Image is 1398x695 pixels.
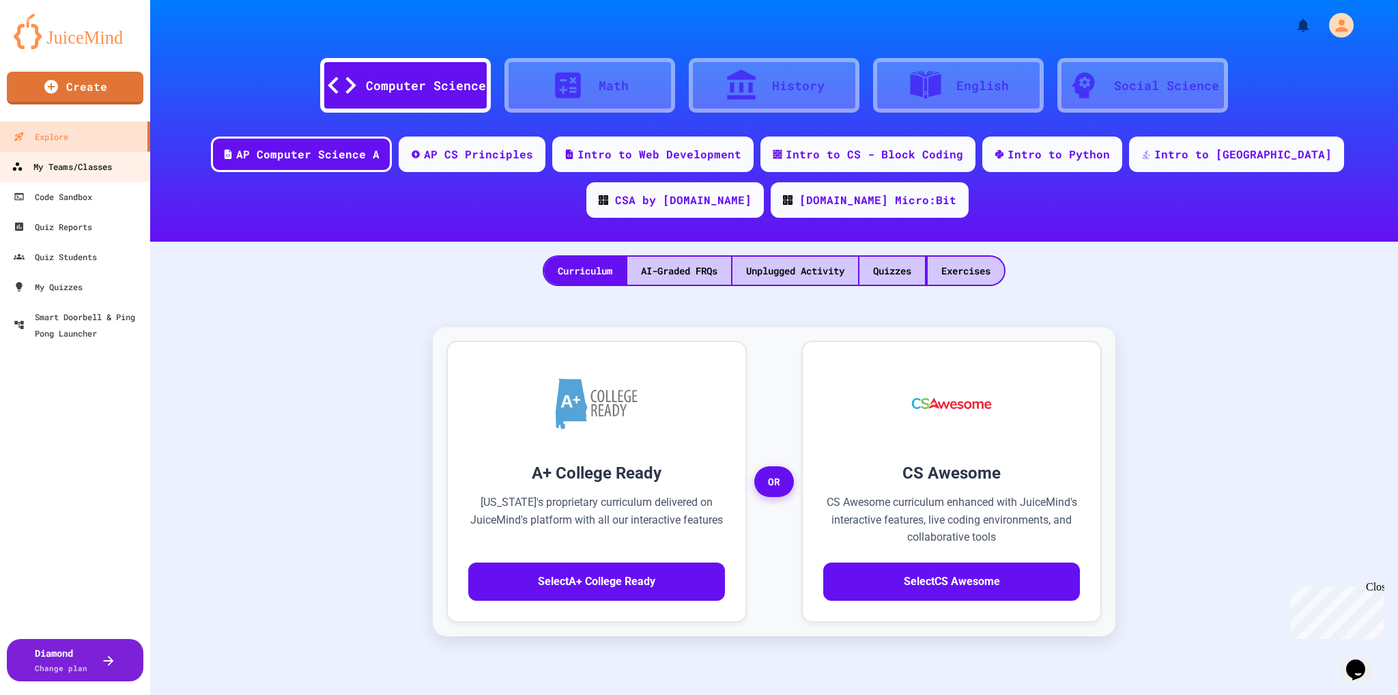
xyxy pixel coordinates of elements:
button: SelectA+ College Ready [468,563,725,601]
img: CS Awesome [898,363,1005,444]
div: English [956,76,1009,95]
div: Math [599,76,629,95]
div: Curriculum [544,257,626,285]
iframe: chat widget [1341,640,1384,681]
div: My Quizzes [14,279,83,295]
div: Quiz Students [14,249,97,265]
div: CSA by [DOMAIN_NAME] [615,192,752,208]
div: Explore [14,128,68,145]
div: Intro to Web Development [577,146,741,162]
span: OR [754,466,794,498]
div: AP Computer Science A [236,146,380,162]
div: Intro to [GEOGRAPHIC_DATA] [1154,146,1332,162]
div: Intro to Python [1008,146,1110,162]
img: CODE_logo_RGB.png [599,195,608,205]
div: Unplugged Activity [732,257,858,285]
div: Code Sandbox [14,188,92,205]
div: Quizzes [859,257,925,285]
div: [DOMAIN_NAME] Micro:Bit [799,192,956,208]
h3: CS Awesome [823,461,1080,485]
div: Quiz Reports [14,218,92,235]
div: My Notifications [1270,14,1315,37]
img: A+ College Ready [556,378,638,429]
div: Diamond [35,646,87,675]
button: SelectCS Awesome [823,563,1080,601]
div: Social Science [1114,76,1219,95]
span: Change plan [35,663,87,673]
img: logo-orange.svg [14,14,137,49]
div: Computer Science [366,76,486,95]
div: My Teams/Classes [12,158,112,175]
p: [US_STATE]'s proprietary curriculum delivered on JuiceMind's platform with all our interactive fe... [468,494,725,546]
iframe: chat widget [1285,581,1384,639]
div: Chat with us now!Close [5,5,94,87]
div: Intro to CS - Block Coding [786,146,963,162]
img: CODE_logo_RGB.png [783,195,793,205]
p: CS Awesome curriculum enhanced with JuiceMind's interactive features, live coding environments, a... [823,494,1080,546]
h3: A+ College Ready [468,461,725,485]
div: AI-Graded FRQs [627,257,731,285]
div: AP CS Principles [424,146,533,162]
button: DiamondChange plan [7,639,143,681]
div: My Account [1315,10,1357,41]
a: Create [7,72,143,104]
div: History [772,76,825,95]
div: Exercises [928,257,1004,285]
div: Smart Doorbell & Ping Pong Launcher [14,309,145,341]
